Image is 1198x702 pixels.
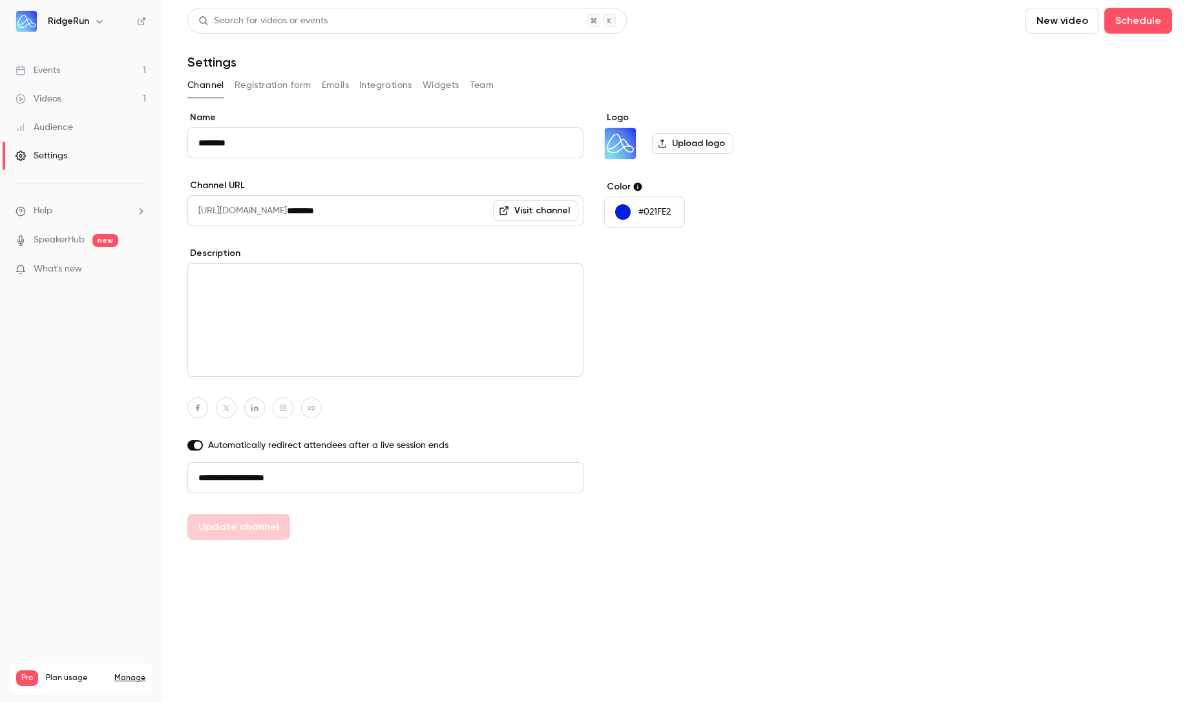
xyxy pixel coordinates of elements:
button: Channel [187,75,224,96]
button: Registration form [235,75,311,96]
span: Plan usage [46,673,107,683]
label: Name [187,111,583,124]
div: Events [16,64,60,77]
div: Search for videos or events [198,14,328,28]
button: Integrations [359,75,412,96]
span: Help [34,204,52,218]
label: Color [604,180,803,193]
span: [URL][DOMAIN_NAME] [187,195,287,226]
li: help-dropdown-opener [16,204,146,218]
h6: RidgeRun [48,15,89,28]
label: Automatically redirect attendees after a live session ends [187,439,583,452]
button: Team [470,75,494,96]
span: Pro [16,670,38,686]
label: Logo [604,111,803,124]
h1: Settings [187,54,236,70]
a: Visit channel [493,200,578,221]
div: Videos [16,92,61,105]
button: New video [1025,8,1099,34]
button: #021FE2 [604,197,685,228]
a: Manage [114,673,145,683]
button: Emails [322,75,349,96]
img: RidgeRun [605,128,636,159]
label: Upload logo [652,133,733,154]
button: Widgets [423,75,459,96]
div: Settings [16,149,67,162]
label: Description [187,247,583,260]
div: Audience [16,121,73,134]
label: Channel URL [187,179,583,192]
img: RidgeRun [16,11,37,32]
a: SpeakerHub [34,233,85,247]
span: What's new [34,262,82,276]
span: new [92,234,118,247]
section: Logo [604,111,803,160]
p: #021FE2 [638,206,671,218]
button: Schedule [1104,8,1172,34]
